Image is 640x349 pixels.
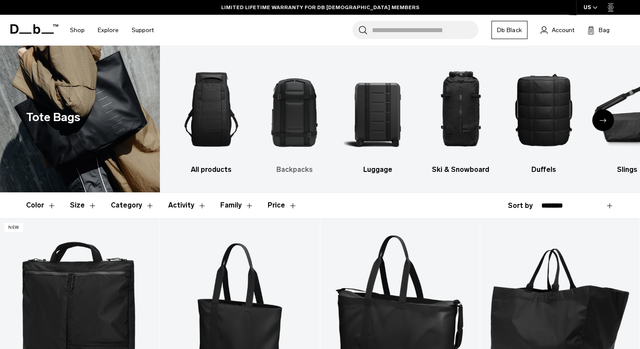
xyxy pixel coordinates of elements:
a: Db Luggage [344,59,411,175]
a: LIMITED LIFETIME WARRANTY FOR DB [DEMOGRAPHIC_DATA] MEMBERS [221,3,419,11]
img: Db [177,59,245,160]
h3: Duffels [510,165,577,175]
button: Toggle Filter [26,193,56,218]
span: Account [552,26,574,35]
button: Toggle Price [268,193,297,218]
a: Db All products [177,59,245,175]
img: Db [427,59,494,160]
a: Shop [70,15,85,46]
h3: Backpacks [261,165,328,175]
a: Support [132,15,154,46]
button: Toggle Filter [111,193,154,218]
li: 3 / 10 [344,59,411,175]
a: Db Black [491,21,527,39]
a: Db Backpacks [261,59,328,175]
li: 1 / 10 [177,59,245,175]
a: Account [541,25,574,35]
div: Next slide [592,109,614,131]
li: 4 / 10 [427,59,494,175]
li: 2 / 10 [261,59,328,175]
button: Toggle Filter [220,193,254,218]
img: Db [510,59,577,160]
img: Db [344,59,411,160]
li: 5 / 10 [510,59,577,175]
a: Db Duffels [510,59,577,175]
button: Toggle Filter [70,193,97,218]
span: Bag [599,26,610,35]
button: Toggle Filter [168,193,206,218]
h3: Ski & Snowboard [427,165,494,175]
button: Bag [587,25,610,35]
h1: Tote Bags [26,109,80,126]
img: Db [261,59,328,160]
p: New [4,223,23,232]
h3: Luggage [344,165,411,175]
a: Explore [98,15,119,46]
nav: Main Navigation [63,15,160,46]
h3: All products [177,165,245,175]
a: Db Ski & Snowboard [427,59,494,175]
